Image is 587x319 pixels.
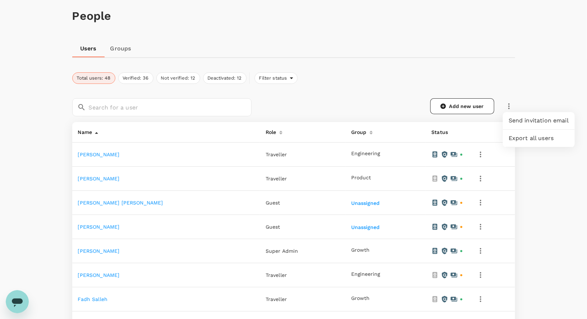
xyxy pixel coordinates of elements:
span: Traveller [266,272,287,278]
div: Send invitation email [503,112,575,130]
span: Send invitation email [509,116,569,125]
button: Total users: 48 [72,72,115,84]
div: Group [348,125,367,136]
div: Filter status [254,72,298,84]
a: [PERSON_NAME] [78,176,120,181]
span: Super Admin [266,248,298,254]
button: Engineering [351,151,380,157]
div: Role [263,125,276,136]
th: Status [426,122,469,143]
a: Add new user [430,98,494,114]
button: Engineering [351,271,380,277]
div: Name [75,125,92,136]
span: Guest [266,224,280,230]
a: Groups [105,40,137,57]
span: Guest [266,200,280,206]
button: Product [351,175,371,181]
button: Unassigned [351,201,381,206]
span: Export all users [509,134,569,143]
h1: People [72,9,515,23]
button: Unassigned [351,225,381,230]
button: Growth [351,296,370,301]
a: Users [72,40,105,57]
button: Not verified: 12 [156,72,200,84]
a: [PERSON_NAME] [PERSON_NAME] [78,200,163,206]
a: [PERSON_NAME] [78,224,120,230]
a: [PERSON_NAME] [78,152,120,157]
iframe: Button to launch messaging window [6,290,29,313]
span: Traveller [266,176,287,181]
input: Search for a user [89,98,252,116]
a: Fadh salleh [78,296,108,302]
button: Deactivated: 12 [203,72,247,84]
span: Filter status [255,75,290,82]
span: Traveller [266,296,287,302]
button: Verified: 36 [118,72,153,84]
span: Traveller [266,152,287,157]
a: [PERSON_NAME] [78,248,120,254]
div: Export all users [503,130,575,147]
button: Growth [351,247,370,253]
a: [PERSON_NAME] [78,272,120,278]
